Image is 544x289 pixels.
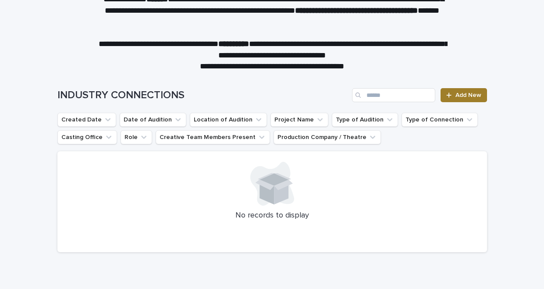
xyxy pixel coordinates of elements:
button: Type of Audition [332,113,398,127]
input: Search [352,88,435,102]
button: Casting Office [57,130,117,144]
span: Add New [455,92,481,98]
p: No records to display [68,211,476,221]
button: Role [121,130,152,144]
button: Project Name [270,113,328,127]
button: Type of Connection [402,113,478,127]
button: Location of Audition [190,113,267,127]
h1: INDUSTRY CONNECTIONS [57,89,349,102]
button: Date of Audition [120,113,186,127]
button: Created Date [57,113,116,127]
button: Production Company / Theatre [274,130,381,144]
button: Creative Team Members Present [156,130,270,144]
a: Add New [441,88,487,102]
